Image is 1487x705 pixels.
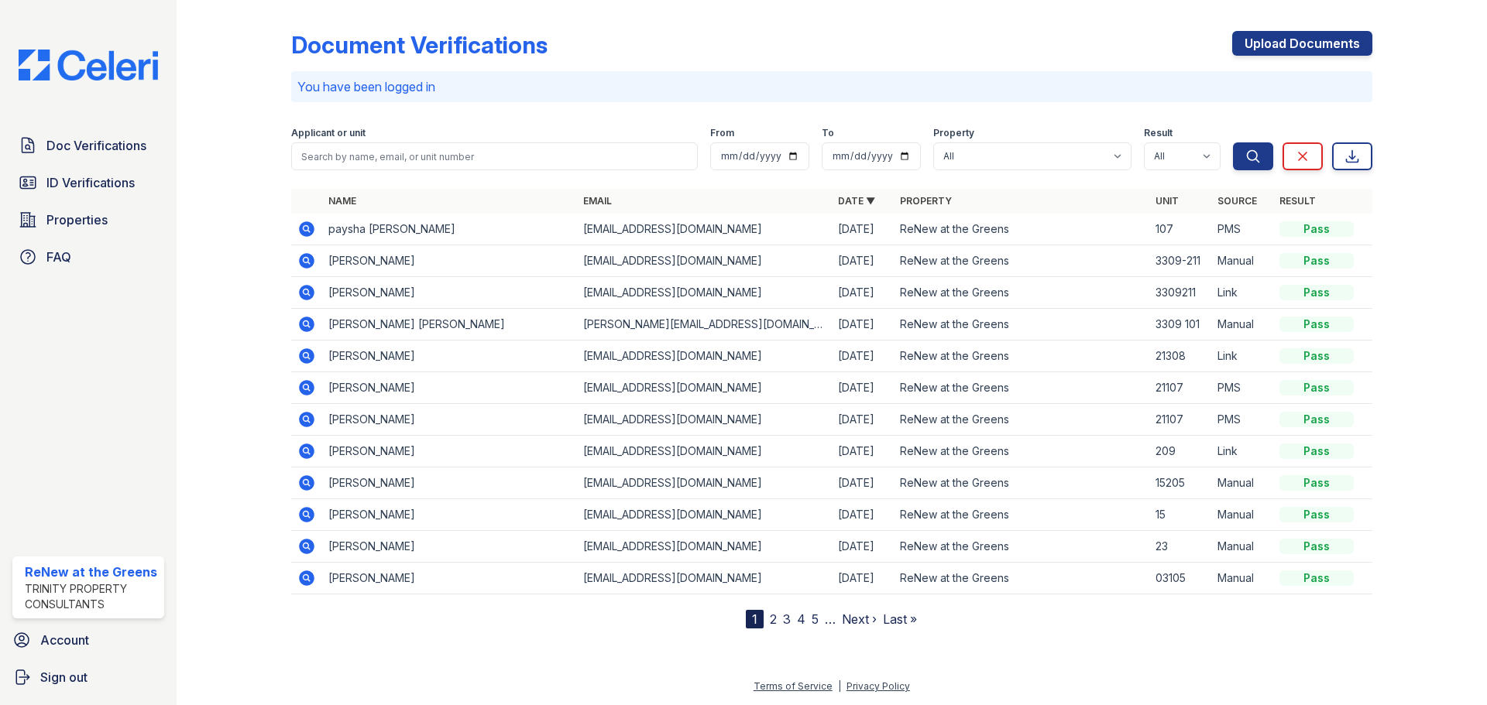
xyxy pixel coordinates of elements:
[6,50,170,80] img: CE_Logo_Blue-a8612792a0a2168367f1c8372b55b34899dd931a85d93a1a3d3e32e68fde9ad4.png
[832,404,894,436] td: [DATE]
[577,404,832,436] td: [EMAIL_ADDRESS][DOMAIN_NAME]
[322,531,577,563] td: [PERSON_NAME]
[894,436,1149,467] td: ReNew at the Greens
[12,167,164,198] a: ID Verifications
[577,436,832,467] td: [EMAIL_ADDRESS][DOMAIN_NAME]
[894,341,1149,372] td: ReNew at the Greens
[322,467,577,499] td: [PERSON_NAME]
[577,499,832,531] td: [EMAIL_ADDRESS][DOMAIN_NAME]
[1279,221,1354,237] div: Pass
[832,214,894,245] td: [DATE]
[847,680,910,692] a: Privacy Policy
[25,563,158,581] div: ReNew at the Greens
[1211,214,1273,245] td: PMS
[1217,195,1257,207] a: Source
[1279,253,1354,269] div: Pass
[1211,563,1273,594] td: Manual
[1211,277,1273,309] td: Link
[1149,214,1211,245] td: 107
[322,499,577,531] td: [PERSON_NAME]
[894,309,1149,341] td: ReNew at the Greens
[812,611,819,627] a: 5
[577,467,832,499] td: [EMAIL_ADDRESS][DOMAIN_NAME]
[322,341,577,372] td: [PERSON_NAME]
[291,142,698,170] input: Search by name, email, or unit number
[933,127,974,139] label: Property
[710,127,734,139] label: From
[832,309,894,341] td: [DATE]
[12,204,164,235] a: Properties
[577,245,832,277] td: [EMAIL_ADDRESS][DOMAIN_NAME]
[46,210,108,229] span: Properties
[894,499,1149,531] td: ReNew at the Greens
[832,563,894,594] td: [DATE]
[832,245,894,277] td: [DATE]
[46,248,71,266] span: FAQ
[322,404,577,436] td: [PERSON_NAME]
[1211,467,1273,499] td: Manual
[6,625,170,655] a: Account
[291,127,366,139] label: Applicant or unit
[1211,341,1273,372] td: Link
[6,662,170,693] a: Sign out
[883,611,917,627] a: Last »
[1279,317,1354,332] div: Pass
[894,277,1149,309] td: ReNew at the Greens
[1211,436,1273,467] td: Link
[12,130,164,161] a: Doc Verifications
[1149,277,1211,309] td: 3309211
[832,499,894,531] td: [DATE]
[1211,531,1273,563] td: Manual
[322,372,577,404] td: [PERSON_NAME]
[1211,404,1273,436] td: PMS
[1156,195,1179,207] a: Unit
[577,531,832,563] td: [EMAIL_ADDRESS][DOMAIN_NAME]
[577,277,832,309] td: [EMAIL_ADDRESS][DOMAIN_NAME]
[1211,245,1273,277] td: Manual
[1279,348,1354,364] div: Pass
[46,136,146,155] span: Doc Verifications
[1149,467,1211,499] td: 15205
[1149,372,1211,404] td: 21107
[1149,404,1211,436] td: 21107
[1279,539,1354,554] div: Pass
[894,245,1149,277] td: ReNew at the Greens
[322,309,577,341] td: [PERSON_NAME] [PERSON_NAME]
[577,309,832,341] td: [PERSON_NAME][EMAIL_ADDRESS][DOMAIN_NAME]
[1279,380,1354,395] div: Pass
[1211,499,1273,531] td: Manual
[832,531,894,563] td: [DATE]
[1279,195,1316,207] a: Result
[577,214,832,245] td: [EMAIL_ADDRESS][DOMAIN_NAME]
[1279,570,1354,586] div: Pass
[297,77,1366,96] p: You have been logged in
[12,241,164,272] a: FAQ
[832,372,894,404] td: [DATE]
[894,467,1149,499] td: ReNew at the Greens
[1144,127,1173,139] label: Result
[1149,341,1211,372] td: 21308
[1279,412,1354,427] div: Pass
[1279,475,1354,491] div: Pass
[832,277,894,309] td: [DATE]
[1211,372,1273,404] td: PMS
[838,680,841,692] div: |
[900,195,952,207] a: Property
[577,341,832,372] td: [EMAIL_ADDRESS][DOMAIN_NAME]
[832,341,894,372] td: [DATE]
[1149,563,1211,594] td: 03105
[40,668,88,686] span: Sign out
[825,610,836,628] span: …
[322,563,577,594] td: [PERSON_NAME]
[1149,499,1211,531] td: 15
[746,610,764,628] div: 1
[322,214,577,245] td: paysha [PERSON_NAME]
[1149,245,1211,277] td: 3309-211
[291,31,548,59] div: Document Verifications
[894,372,1149,404] td: ReNew at the Greens
[783,611,791,627] a: 3
[322,436,577,467] td: [PERSON_NAME]
[797,611,805,627] a: 4
[770,611,777,627] a: 2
